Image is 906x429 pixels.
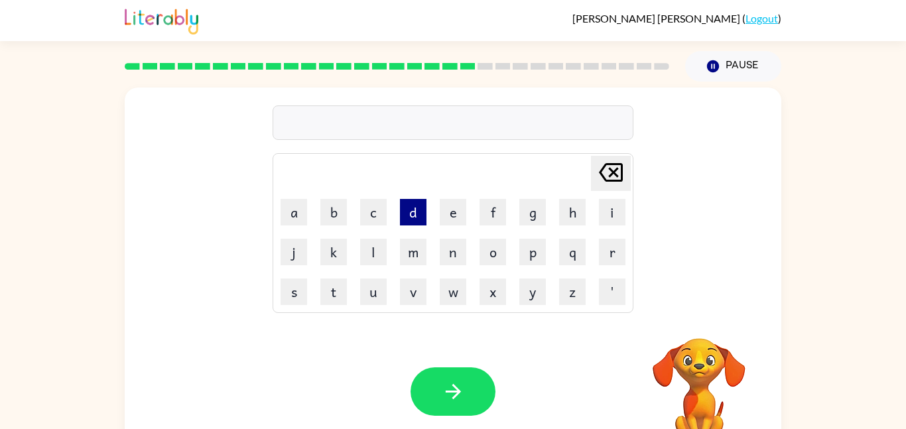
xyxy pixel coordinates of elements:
button: r [599,239,625,265]
button: u [360,278,387,305]
button: z [559,278,586,305]
button: a [281,199,307,225]
button: n [440,239,466,265]
span: [PERSON_NAME] [PERSON_NAME] [572,12,742,25]
button: j [281,239,307,265]
button: e [440,199,466,225]
button: f [480,199,506,225]
button: i [599,199,625,225]
button: q [559,239,586,265]
button: w [440,278,466,305]
button: b [320,199,347,225]
button: h [559,199,586,225]
button: m [400,239,426,265]
img: Literably [125,5,198,34]
button: ' [599,278,625,305]
a: Logout [745,12,778,25]
button: l [360,239,387,265]
button: s [281,278,307,305]
button: y [519,278,546,305]
button: c [360,199,387,225]
button: Pause [685,51,781,82]
button: p [519,239,546,265]
button: g [519,199,546,225]
button: o [480,239,506,265]
button: t [320,278,347,305]
button: d [400,199,426,225]
button: x [480,278,506,305]
button: v [400,278,426,305]
button: k [320,239,347,265]
div: ( ) [572,12,781,25]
